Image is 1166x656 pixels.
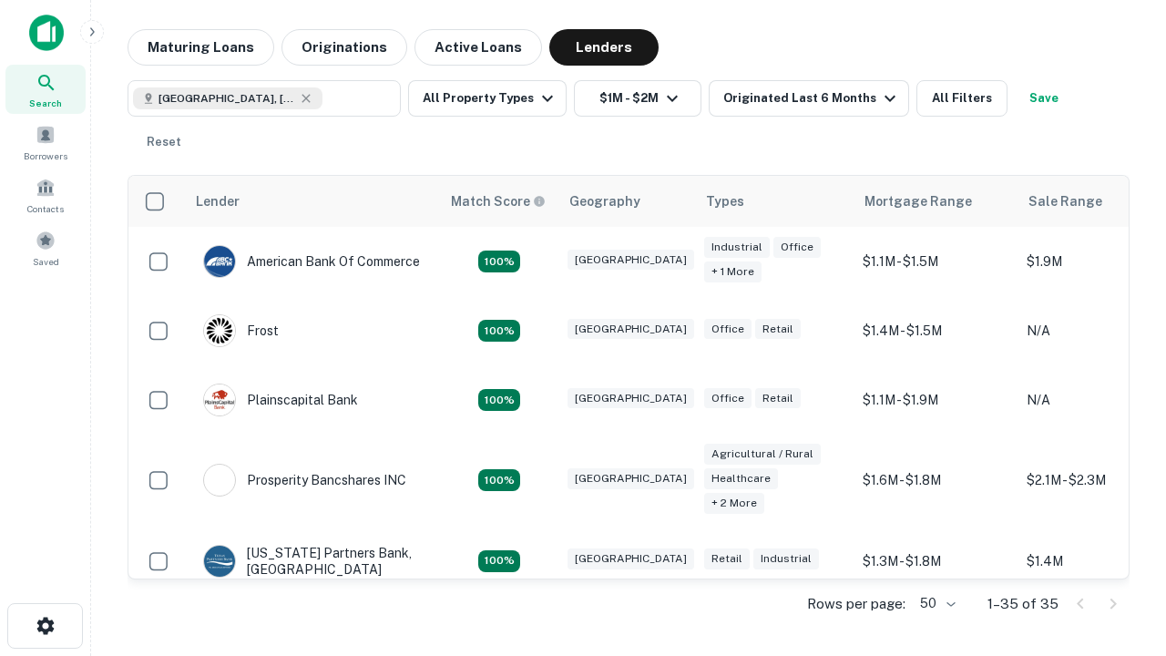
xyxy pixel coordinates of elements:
[704,548,750,569] div: Retail
[568,319,694,340] div: [GEOGRAPHIC_DATA]
[204,384,235,415] img: picture
[987,593,1059,615] p: 1–35 of 35
[5,170,86,220] a: Contacts
[478,550,520,572] div: Matching Properties: 4, hasApolloMatch: undefined
[854,435,1018,527] td: $1.6M - $1.8M
[695,176,854,227] th: Types
[916,80,1007,117] button: All Filters
[568,250,694,271] div: [GEOGRAPHIC_DATA]
[29,96,62,110] span: Search
[135,124,193,160] button: Reset
[204,465,235,496] img: picture
[478,469,520,491] div: Matching Properties: 5, hasApolloMatch: undefined
[27,201,64,216] span: Contacts
[185,176,440,227] th: Lender
[1015,80,1073,117] button: Save your search to get updates of matches that match your search criteria.
[549,29,659,66] button: Lenders
[568,468,694,489] div: [GEOGRAPHIC_DATA]
[5,118,86,167] a: Borrowers
[478,320,520,342] div: Matching Properties: 3, hasApolloMatch: undefined
[704,319,752,340] div: Office
[281,29,407,66] button: Originations
[569,190,640,212] div: Geography
[755,388,801,409] div: Retail
[204,315,235,346] img: picture
[203,245,420,278] div: American Bank Of Commerce
[706,190,744,212] div: Types
[704,261,762,282] div: + 1 more
[29,15,64,51] img: capitalize-icon.png
[204,246,235,277] img: picture
[478,389,520,411] div: Matching Properties: 3, hasApolloMatch: undefined
[568,388,694,409] div: [GEOGRAPHIC_DATA]
[5,223,86,272] a: Saved
[913,590,958,617] div: 50
[203,384,358,416] div: Plainscapital Bank
[5,65,86,114] a: Search
[203,545,422,578] div: [US_STATE] Partners Bank, [GEOGRAPHIC_DATA]
[478,251,520,272] div: Matching Properties: 3, hasApolloMatch: undefined
[558,176,695,227] th: Geography
[854,176,1018,227] th: Mortgage Range
[854,227,1018,296] td: $1.1M - $1.5M
[408,80,567,117] button: All Property Types
[773,237,821,258] div: Office
[204,546,235,577] img: picture
[704,468,778,489] div: Healthcare
[753,548,819,569] div: Industrial
[128,29,274,66] button: Maturing Loans
[159,90,295,107] span: [GEOGRAPHIC_DATA], [GEOGRAPHIC_DATA], [GEOGRAPHIC_DATA]
[1075,510,1166,598] iframe: Chat Widget
[864,190,972,212] div: Mortgage Range
[854,296,1018,365] td: $1.4M - $1.5M
[854,527,1018,596] td: $1.3M - $1.8M
[574,80,701,117] button: $1M - $2M
[24,149,67,163] span: Borrowers
[451,191,542,211] h6: Match Score
[440,176,558,227] th: Capitalize uses an advanced AI algorithm to match your search with the best lender. The match sco...
[203,314,279,347] div: Frost
[196,190,240,212] div: Lender
[568,548,694,569] div: [GEOGRAPHIC_DATA]
[854,365,1018,435] td: $1.1M - $1.9M
[33,254,59,269] span: Saved
[203,464,406,497] div: Prosperity Bancshares INC
[704,237,770,258] div: Industrial
[1028,190,1102,212] div: Sale Range
[723,87,901,109] div: Originated Last 6 Months
[704,493,764,514] div: + 2 more
[414,29,542,66] button: Active Loans
[451,191,546,211] div: Capitalize uses an advanced AI algorithm to match your search with the best lender. The match sco...
[704,444,821,465] div: Agricultural / Rural
[755,319,801,340] div: Retail
[709,80,909,117] button: Originated Last 6 Months
[807,593,905,615] p: Rows per page:
[704,388,752,409] div: Office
